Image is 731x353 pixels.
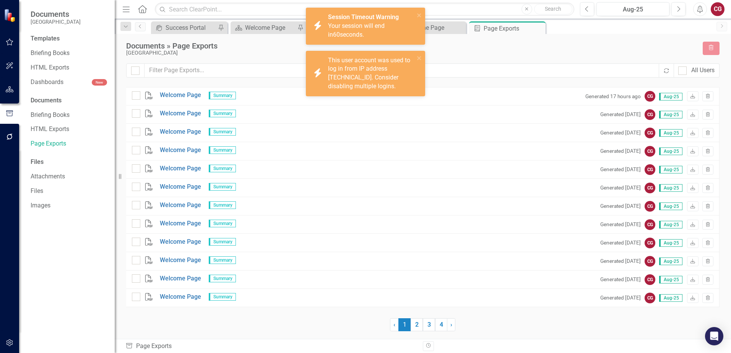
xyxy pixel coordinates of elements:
[209,293,236,301] span: Summary
[600,111,641,118] small: Generated [DATE]
[659,239,682,247] span: Aug-25
[160,256,201,265] a: Welcome Page
[209,165,236,172] span: Summary
[659,111,682,118] span: Aug-25
[600,239,641,246] small: Generated [DATE]
[659,202,682,210] span: Aug-25
[691,66,715,75] div: All Users
[31,34,107,43] div: Templates
[659,184,682,192] span: Aug-25
[417,11,422,19] button: close
[31,78,92,87] a: Dashboards
[328,56,414,91] div: This user account was used to log in from IP address [TECHNICAL_ID]. Consider disabling multiple ...
[31,111,107,120] a: Briefing Books
[209,183,236,191] span: Summary
[160,91,201,100] a: Welcome Page
[659,129,682,137] span: Aug-25
[645,164,655,175] div: CG
[328,13,399,21] strong: Session Timeout Warning
[645,128,655,138] div: CG
[209,128,236,136] span: Summary
[659,294,682,302] span: Aug-25
[645,201,655,212] div: CG
[31,139,107,148] a: Page Exports
[600,294,641,301] small: Generated [DATE]
[645,256,655,267] div: CG
[659,93,682,100] span: Aug-25
[645,274,655,285] div: CG
[160,219,201,228] a: Welcome Page
[160,274,201,283] a: Welcome Page
[711,2,725,16] button: CG
[209,275,236,282] span: Summary
[160,183,201,191] a: Welcome Page
[645,183,655,193] div: CG
[417,54,422,63] button: close
[328,22,385,38] span: Your session will end in seconds.
[393,321,395,328] span: ‹
[31,172,107,181] a: Attachments
[209,110,236,117] span: Summary
[126,42,695,50] div: Documents » Page Exports
[4,9,17,22] img: ClearPoint Strategy
[659,276,682,283] span: Aug-25
[484,24,544,33] div: Page Exports
[585,93,641,100] small: Generated 17 hours ago
[209,238,236,246] span: Summary
[398,318,411,331] span: 1
[166,23,216,32] div: Success Portal
[600,276,641,283] small: Generated [DATE]
[209,256,236,264] span: Summary
[31,158,107,167] div: Files
[160,201,201,210] a: Welcome Page
[645,109,655,120] div: CG
[31,10,81,19] span: Documents
[659,166,682,173] span: Aug-25
[450,321,452,328] span: ›
[600,147,641,155] small: Generated [DATE]
[31,187,107,196] a: Files
[125,342,417,351] div: Page Exports
[705,327,723,345] div: Open Intercom Messenger
[645,219,655,230] div: CG
[596,2,669,16] button: Aug-25
[645,146,655,157] div: CG
[232,23,296,32] a: Welcome Page
[600,202,641,210] small: Generated [DATE]
[160,238,201,246] a: Welcome Page
[423,318,435,331] a: 3
[209,201,236,209] span: Summary
[599,5,667,14] div: Aug-25
[31,19,81,25] small: [GEOGRAPHIC_DATA]
[245,23,296,32] div: Welcome Page
[160,164,201,173] a: Welcome Page
[600,129,641,136] small: Generated [DATE]
[545,6,561,12] span: Search
[31,96,107,105] div: Documents
[126,50,695,56] div: [GEOGRAPHIC_DATA]
[411,318,423,331] a: 2
[404,23,464,32] div: Welcome Page
[144,63,660,78] input: Filter Page Exports...
[600,257,641,265] small: Generated [DATE]
[645,293,655,303] div: CG
[31,49,107,58] a: Briefing Books
[600,184,641,191] small: Generated [DATE]
[160,109,201,118] a: Welcome Page
[31,201,107,210] a: Images
[333,31,340,38] span: 60
[31,63,107,72] a: HTML Exports
[435,318,447,331] a: 4
[209,220,236,227] span: Summary
[160,146,201,155] a: Welcome Page
[600,221,641,228] small: Generated [DATE]
[391,23,464,32] a: Welcome Page
[659,257,682,265] span: Aug-25
[160,293,201,301] a: Welcome Page
[209,146,236,154] span: Summary
[645,91,655,102] div: CG
[659,147,682,155] span: Aug-25
[600,166,641,173] small: Generated [DATE]
[155,3,574,16] input: Search ClearPoint...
